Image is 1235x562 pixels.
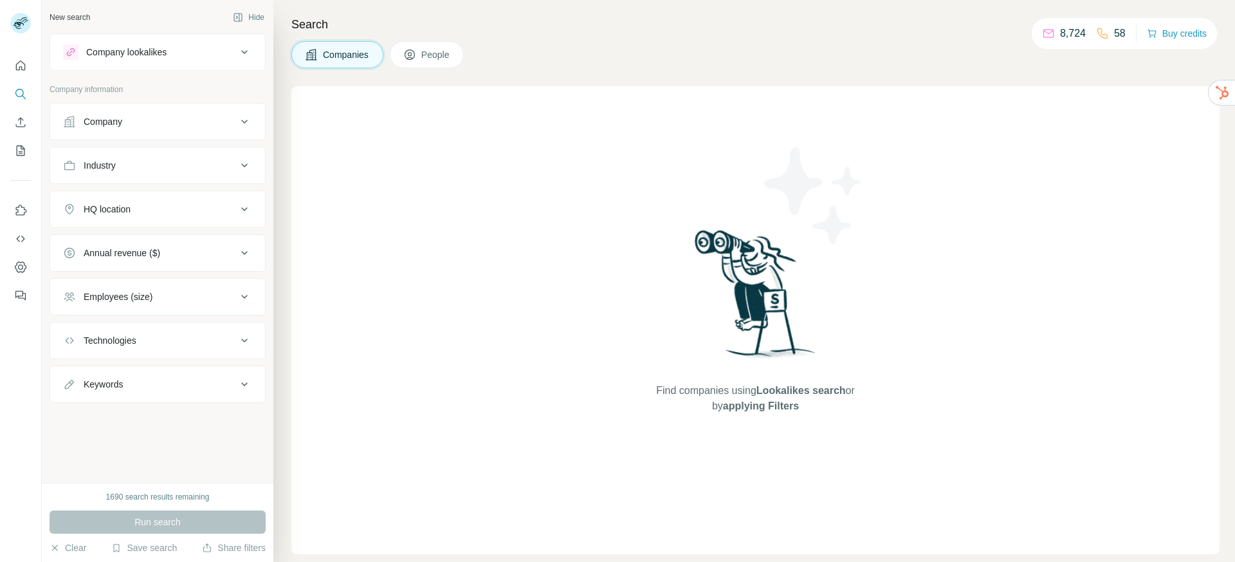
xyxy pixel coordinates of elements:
[84,247,160,259] div: Annual revenue ($)
[291,15,1220,33] h4: Search
[50,281,265,312] button: Employees (size)
[756,385,846,396] span: Lookalikes search
[50,325,265,356] button: Technologies
[10,139,31,162] button: My lists
[50,194,265,225] button: HQ location
[84,334,136,347] div: Technologies
[84,115,122,128] div: Company
[50,12,90,23] div: New search
[224,8,273,27] button: Hide
[202,541,266,554] button: Share filters
[84,290,152,303] div: Employees (size)
[689,227,823,370] img: Surfe Illustration - Woman searching with binoculars
[10,256,31,279] button: Dashboard
[50,369,265,400] button: Keywords
[111,541,177,554] button: Save search
[756,138,872,254] img: Surfe Illustration - Stars
[10,199,31,222] button: Use Surfe on LinkedIn
[84,203,131,216] div: HQ location
[10,54,31,77] button: Quick start
[1147,24,1207,42] button: Buy credits
[50,37,265,68] button: Company lookalikes
[421,48,451,61] span: People
[652,383,858,414] span: Find companies using or by
[50,238,265,268] button: Annual revenue ($)
[10,111,31,134] button: Enrich CSV
[86,46,167,59] div: Company lookalikes
[50,150,265,181] button: Industry
[84,159,116,172] div: Industry
[50,84,266,95] p: Company information
[10,227,31,250] button: Use Surfe API
[1060,26,1086,41] p: 8,724
[10,82,31,106] button: Search
[723,400,799,411] span: applying Filters
[84,378,123,391] div: Keywords
[50,106,265,137] button: Company
[323,48,370,61] span: Companies
[50,541,86,554] button: Clear
[10,284,31,307] button: Feedback
[1114,26,1126,41] p: 58
[106,491,210,503] div: 1690 search results remaining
